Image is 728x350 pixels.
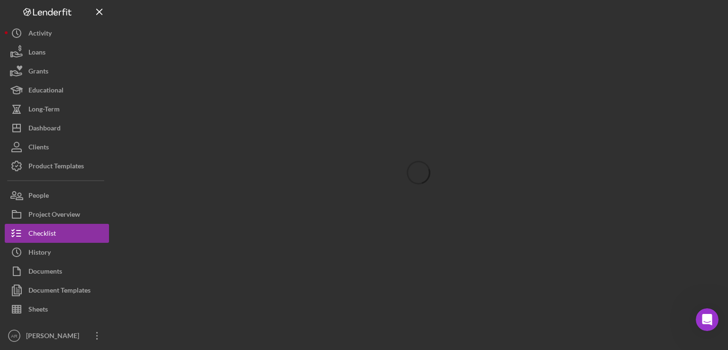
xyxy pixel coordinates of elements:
[5,205,109,224] button: Project Overview
[5,281,109,300] button: Document Templates
[28,157,84,178] div: Product Templates
[5,186,109,205] button: People
[24,326,85,348] div: [PERSON_NAME]
[5,243,109,262] button: History
[5,300,109,319] button: Sheets
[28,281,91,302] div: Document Templates
[5,326,109,345] button: AR[PERSON_NAME]
[28,138,49,159] div: Clients
[5,62,109,81] button: Grants
[5,262,109,281] button: Documents
[28,205,80,226] div: Project Overview
[28,186,49,207] div: People
[28,119,61,140] div: Dashboard
[28,24,52,45] div: Activity
[5,224,109,243] button: Checklist
[5,24,109,43] button: Activity
[5,138,109,157] button: Clients
[28,100,60,121] div: Long-Term
[11,333,17,339] text: AR
[5,157,109,175] button: Product Templates
[28,43,45,64] div: Loans
[28,224,56,245] div: Checklist
[696,308,719,331] iframe: Intercom live chat
[28,243,51,264] div: History
[28,62,48,83] div: Grants
[5,43,109,62] button: Loans
[5,81,109,100] button: Educational
[5,119,109,138] button: Dashboard
[28,81,64,102] div: Educational
[28,300,48,321] div: Sheets
[5,100,109,119] button: Long-Term
[28,262,62,283] div: Documents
